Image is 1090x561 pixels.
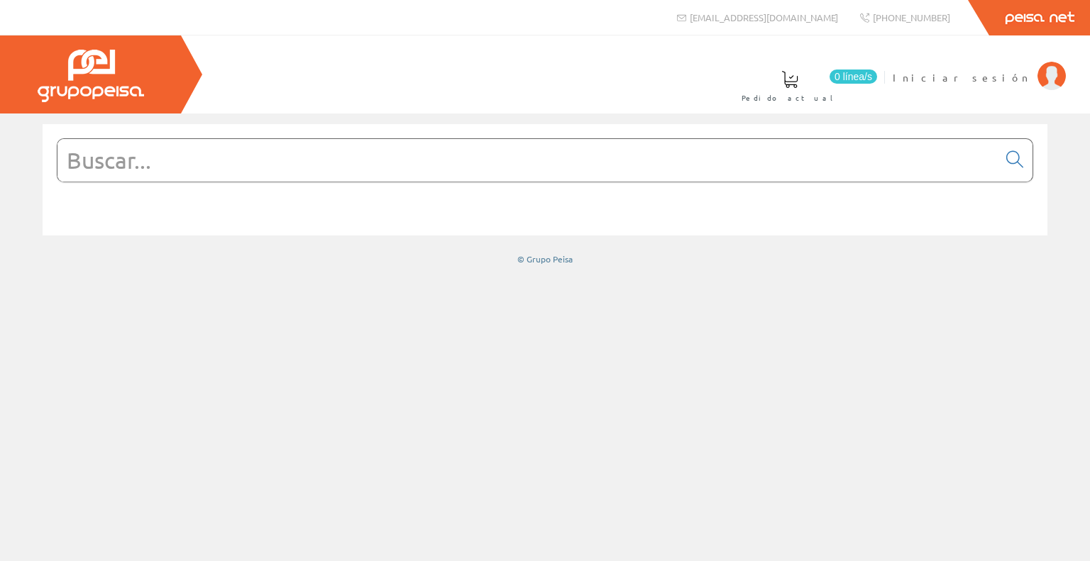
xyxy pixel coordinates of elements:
[43,253,1047,265] div: © Grupo Peisa
[830,70,877,84] span: 0 línea/s
[893,70,1030,84] span: Iniciar sesión
[893,59,1066,72] a: Iniciar sesión
[690,11,838,23] span: [EMAIL_ADDRESS][DOMAIN_NAME]
[38,50,144,102] img: Grupo Peisa
[742,91,838,105] span: Pedido actual
[873,11,950,23] span: [PHONE_NUMBER]
[57,139,998,182] input: Buscar...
